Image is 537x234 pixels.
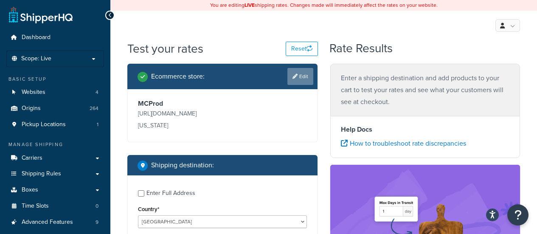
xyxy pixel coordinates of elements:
li: Pickup Locations [6,117,104,133]
span: Carriers [22,155,42,162]
a: Dashboard [6,30,104,45]
label: Country* [138,206,159,212]
a: Websites4 [6,85,104,100]
h1: Test your rates [127,40,203,57]
li: Origins [6,101,104,116]
span: Dashboard [22,34,51,41]
h2: Ecommerce store : [151,73,205,80]
h2: Shipping destination : [151,161,214,169]
h3: MCProd [138,99,220,108]
li: Advanced Features [6,214,104,230]
span: Scope: Live [21,55,51,62]
a: How to troubleshoot rate discrepancies [341,138,466,148]
div: Manage Shipping [6,141,104,148]
span: 1 [97,121,98,128]
span: 264 [90,105,98,112]
h4: Help Docs [341,124,510,135]
span: 0 [96,203,98,210]
b: LIVE [245,1,255,9]
a: Shipping Rules [6,166,104,182]
a: Time Slots0 [6,198,104,214]
span: Websites [22,89,45,96]
a: Carriers [6,150,104,166]
a: Pickup Locations1 [6,117,104,133]
span: Time Slots [22,203,49,210]
a: Advanced Features9 [6,214,104,230]
span: Origins [22,105,41,112]
span: Shipping Rules [22,170,61,178]
button: Open Resource Center [507,204,529,226]
span: Pickup Locations [22,121,66,128]
div: Basic Setup [6,76,104,83]
span: Boxes [22,186,38,194]
h2: Rate Results [329,42,393,55]
span: 4 [96,89,98,96]
div: Enter Full Address [146,187,195,199]
li: Time Slots [6,198,104,214]
p: [URL][DOMAIN_NAME][US_STATE] [138,108,220,132]
a: Boxes [6,182,104,198]
li: Websites [6,85,104,100]
button: Reset [286,42,318,56]
span: 9 [96,219,98,226]
span: Advanced Features [22,219,73,226]
a: Edit [287,68,313,85]
p: Enter a shipping destination and add products to your cart to test your rates and see what your c... [341,72,510,108]
input: Enter Full Address [138,190,144,197]
a: Origins264 [6,101,104,116]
